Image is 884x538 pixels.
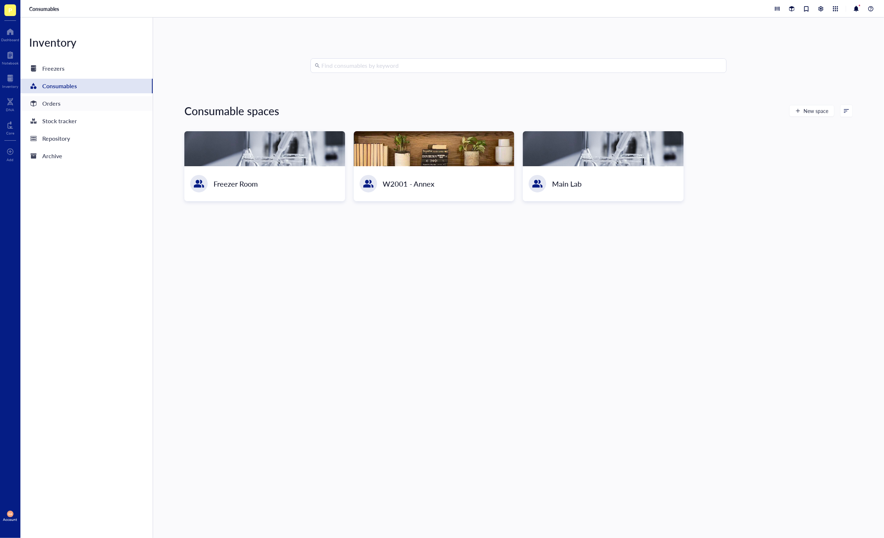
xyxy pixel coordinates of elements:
[42,116,77,126] div: Stock tracker
[6,131,14,135] div: Core
[2,73,18,89] a: Inventory
[184,104,279,118] div: Consumable spaces
[214,179,258,189] div: Freezer Room
[1,38,19,42] div: Dashboard
[29,5,60,12] a: Consumables
[20,79,153,93] a: Consumables
[803,108,828,114] span: New space
[3,517,17,522] div: Account
[6,96,15,112] a: DNA
[42,63,64,74] div: Freezers
[2,49,19,65] a: Notebook
[6,108,15,112] div: DNA
[383,179,435,189] div: W2001 - Annex
[42,98,60,109] div: Orders
[1,26,19,42] a: Dashboard
[42,151,62,161] div: Archive
[20,114,153,128] a: Stock tracker
[20,149,153,163] a: Archive
[789,105,834,117] button: New space
[42,133,70,144] div: Repository
[8,512,12,515] span: EA
[2,61,19,65] div: Notebook
[20,61,153,76] a: Freezers
[552,179,582,189] div: Main Lab
[7,157,14,162] div: Add
[20,131,153,146] a: Repository
[20,35,153,50] div: Inventory
[20,96,153,111] a: Orders
[42,81,77,91] div: Consumables
[2,84,18,89] div: Inventory
[8,5,12,15] span: P
[6,119,14,135] a: Core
